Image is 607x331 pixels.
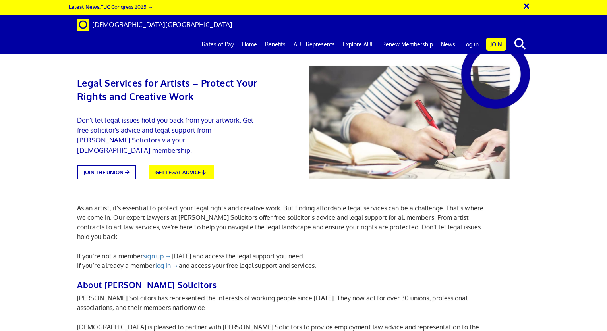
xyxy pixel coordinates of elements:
[92,20,232,29] span: [DEMOGRAPHIC_DATA][GEOGRAPHIC_DATA]
[290,35,339,54] a: AUE Represents
[69,3,153,10] a: Latest News:TUC Congress 2025 →
[77,203,492,241] p: As an artist, it's essential to protect your legal rights and creative work. But finding affordab...
[486,38,506,51] a: Join
[508,36,532,52] button: search
[459,35,483,54] a: Log in
[155,262,179,269] a: log in →
[149,165,213,180] a: GET LEGAL ADVICE
[339,35,378,54] a: Explore AUE
[261,35,290,54] a: Benefits
[378,35,437,54] a: Renew Membership
[77,251,492,270] p: If you’re not a member [DATE] and access the legal support you need. If you’re already a member a...
[77,115,259,155] p: Don't let legal issues hold you back from your artwork. Get free solicitor's advice and legal sup...
[77,293,492,312] p: [PERSON_NAME] Solicitors has represented the interests of working people since [DATE]. They now a...
[69,3,101,10] strong: Latest News:
[77,279,217,290] b: About [PERSON_NAME] Solicitors
[198,35,238,54] a: Rates of Pay
[143,252,171,260] a: sign up →
[77,64,259,103] h1: Legal Services for Artists – Protect Your Rights and Creative Work
[437,35,459,54] a: News
[238,35,261,54] a: Home
[71,15,238,35] a: Brand [DEMOGRAPHIC_DATA][GEOGRAPHIC_DATA]
[77,165,136,180] a: JOIN THE UNION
